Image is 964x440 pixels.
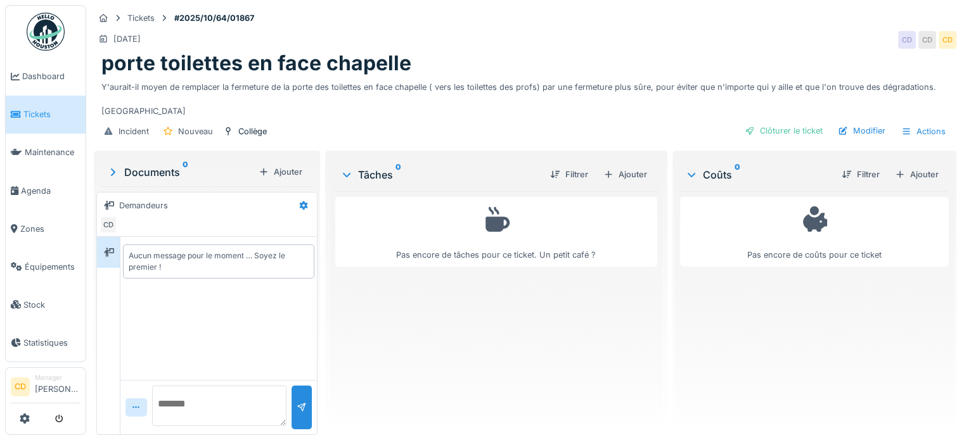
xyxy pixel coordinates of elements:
[6,58,86,96] a: Dashboard
[837,166,885,183] div: Filtrer
[6,248,86,286] a: Équipements
[27,13,65,51] img: Badge_color-CXgf-gQk.svg
[254,163,307,180] div: Ajouter
[113,33,141,45] div: [DATE]
[340,167,540,182] div: Tâches
[833,122,890,139] div: Modifier
[896,122,951,141] div: Actions
[129,250,309,273] div: Aucun message pour le moment … Soyez le premier !
[127,12,155,24] div: Tickets
[178,125,213,137] div: Nouveau
[238,125,267,137] div: Collège
[21,185,80,197] span: Agenda
[395,167,401,182] sup: 0
[688,203,941,261] div: Pas encore de coûts pour ce ticket
[25,261,80,273] span: Équipements
[183,165,188,180] sup: 0
[898,31,916,49] div: CD
[23,337,80,349] span: Statistiques
[545,166,593,183] div: Filtrer
[169,12,259,24] strong: #2025/10/64/01867
[6,286,86,324] a: Stock
[598,166,652,183] div: Ajouter
[22,70,80,82] span: Dashboard
[6,210,86,248] a: Zones
[685,167,832,182] div: Coûts
[740,122,828,139] div: Clôturer le ticket
[918,31,936,49] div: CD
[344,203,649,261] div: Pas encore de tâches pour ce ticket. Un petit café ?
[11,373,80,403] a: CD Manager[PERSON_NAME]
[735,167,740,182] sup: 0
[6,324,86,361] a: Statistiques
[890,166,944,183] div: Ajouter
[23,108,80,120] span: Tickets
[100,216,117,234] div: CD
[6,96,86,134] a: Tickets
[23,299,80,311] span: Stock
[119,199,168,211] div: Demandeurs
[101,51,411,75] h1: porte toilettes en face chapelle
[101,76,949,118] div: Y'aurait-il moyen de remplacer la fermeture de la porte des toilettes en face chapelle ( vers les...
[35,373,80,382] div: Manager
[939,31,956,49] div: CD
[20,223,80,235] span: Zones
[35,373,80,400] li: [PERSON_NAME]
[119,125,149,137] div: Incident
[6,172,86,210] a: Agenda
[106,165,254,180] div: Documents
[25,146,80,158] span: Maintenance
[6,134,86,172] a: Maintenance
[11,377,30,396] li: CD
